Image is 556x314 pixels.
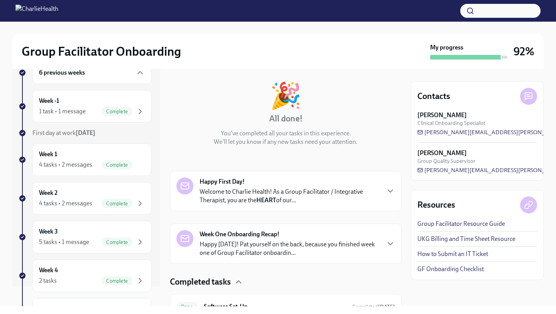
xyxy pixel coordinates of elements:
strong: Week One Onboarding Recap! [200,230,280,239]
span: Completed [352,304,395,310]
h4: Contacts [417,90,450,102]
span: Done [176,304,198,310]
a: Group Facilitator Resource Guide [417,220,505,228]
span: First day at work [32,129,95,137]
span: Complete [102,201,132,206]
div: Completed tasks [170,276,402,288]
strong: [PERSON_NAME] [417,111,467,119]
div: 4 tasks • 2 messages [39,160,92,169]
a: Week 35 tasks • 1 messageComplete [19,221,151,253]
div: 4 tasks • 2 messages [39,199,92,208]
h4: Resources [417,199,455,211]
a: Week 24 tasks • 2 messagesComplete [19,182,151,215]
strong: [DATE] [378,304,395,310]
h4: Completed tasks [170,276,231,288]
div: 🎉 [270,83,302,108]
h2: Group Facilitator Onboarding [22,44,181,59]
strong: My progress [430,43,463,52]
div: 6 previous weeks [32,61,151,84]
h6: 6 previous weeks [39,68,85,77]
h4: All done! [269,113,303,125]
a: How to Submit an IT Ticket [417,250,488,258]
div: 5 tasks • 1 message [39,238,89,246]
a: DoneSoftware Set-UpCompleted[DATE] [176,300,395,313]
a: Week -11 task • 1 messageComplete [19,90,151,123]
p: You've completed all your tasks in this experience. [221,129,351,138]
strong: [DATE] [76,129,95,137]
h6: Software Set-Up [204,302,346,311]
a: UKG Billing and Time Sheet Resource [417,235,515,243]
h3: 92% [514,44,534,58]
div: 1 task • 1 message [39,107,86,116]
span: Group Quality Supervisor [417,157,475,165]
a: GF Onboarding Checklist [417,265,484,273]
strong: Happy First Day! [200,177,245,186]
h6: Week 3 [39,227,58,236]
h6: Week 2 [39,189,58,197]
span: Clinical Onboarding Specialist [417,119,485,127]
span: Complete [102,278,132,284]
p: Welcome to Charlie Health! As a Group Facilitator / Integrative Therapist, you are the of our... [200,188,380,205]
h6: Week 1 [39,150,57,159]
h6: Week 4 [39,266,58,275]
h6: Week -1 [39,97,59,105]
span: August 4th, 2025 20:40 [352,303,395,311]
img: CharlieHealth [15,5,58,17]
div: 2 tasks [39,276,57,285]
a: First day at work[DATE] [19,129,151,137]
a: Week 42 tasksComplete [19,259,151,292]
span: Complete [102,239,132,245]
strong: HEART [256,196,276,204]
p: We'll let you know if any new tasks need your attention. [214,138,358,146]
a: Week 14 tasks • 2 messagesComplete [19,143,151,176]
p: Happy [DATE]! Pat yourself on the back, because you finished week one of Group Facilitator onboar... [200,240,380,257]
span: Complete [102,162,132,168]
span: Complete [102,109,132,114]
strong: [PERSON_NAME] [417,149,467,157]
h6: Week 5 [39,305,58,313]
